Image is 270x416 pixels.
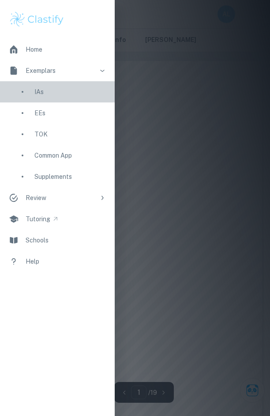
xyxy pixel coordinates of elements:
[34,87,106,97] div: IAs
[34,172,106,182] div: Supplements
[26,235,49,245] div: Schools
[26,45,42,54] div: Home
[9,11,65,28] img: Clastify logo
[34,108,106,118] div: EEs
[34,129,106,139] div: TOK
[26,66,95,76] div: Exemplars
[26,214,50,224] div: Tutoring
[26,193,95,203] div: Review
[34,151,106,160] div: Common App
[26,257,39,266] div: Help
